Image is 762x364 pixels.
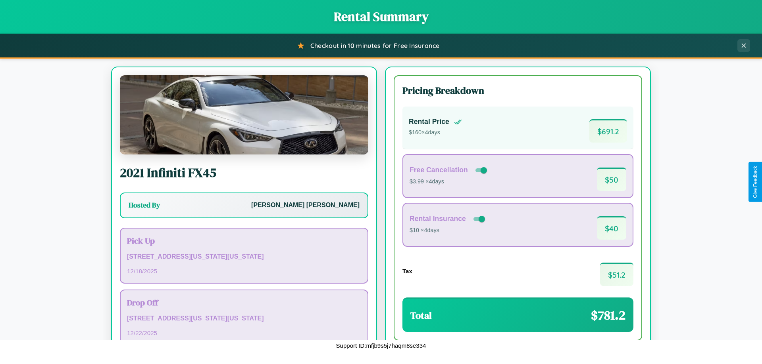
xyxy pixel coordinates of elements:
[597,216,626,240] span: $ 40
[8,8,754,25] h1: Rental Summary
[410,166,468,174] h4: Free Cancellation
[589,119,627,143] span: $ 691.2
[597,168,626,191] span: $ 50
[752,166,758,198] div: Give Feedback
[410,309,432,322] h3: Total
[410,215,466,223] h4: Rental Insurance
[127,235,361,246] h3: Pick Up
[127,266,361,276] p: 12 / 18 / 2025
[310,42,439,50] span: Checkout in 10 minutes for Free Insurance
[127,297,361,308] h3: Drop Off
[120,164,368,181] h2: 2021 Infiniti FX45
[120,75,368,154] img: Infiniti FX45
[409,128,462,138] p: $ 160 × 4 days
[251,200,360,211] p: [PERSON_NAME] [PERSON_NAME]
[336,340,426,351] p: Support ID: mfjb9s5j7haqm8se334
[402,268,412,274] h4: Tax
[410,177,489,187] p: $3.99 × 4 days
[127,328,361,338] p: 12 / 22 / 2025
[410,225,487,236] p: $10 × 4 days
[409,118,449,126] h4: Rental Price
[127,313,361,324] p: [STREET_ADDRESS][US_STATE][US_STATE]
[600,263,633,286] span: $ 51.2
[591,307,625,324] span: $ 781.2
[129,200,160,210] h3: Hosted By
[127,251,361,263] p: [STREET_ADDRESS][US_STATE][US_STATE]
[402,84,633,97] h3: Pricing Breakdown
